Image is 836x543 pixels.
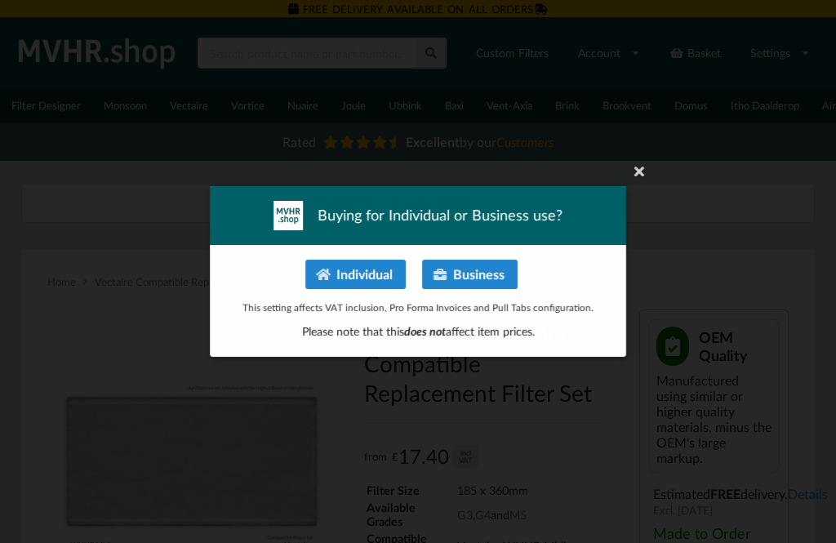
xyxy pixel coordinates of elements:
[273,201,303,230] img: mvhr-inverted.png
[404,324,446,338] span: does not
[305,260,406,289] button: Individual
[422,260,518,289] button: Business
[227,323,609,340] p: Please note that this affect item prices.
[318,205,563,225] span: Buying for Individual or Business use?
[227,300,609,314] p: This setting affects VAT inclusion, Pro Forma Invoices and Pull Tabs configuration.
